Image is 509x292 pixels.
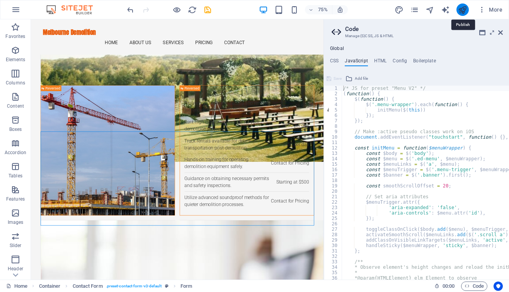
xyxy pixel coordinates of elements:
[188,5,197,14] i: Reload page
[324,189,342,194] div: 20
[324,275,342,281] div: 36
[324,243,342,248] div: 30
[494,282,503,291] button: Usercentrics
[324,259,342,265] div: 33
[448,283,449,289] span: :
[180,282,192,291] span: Click to select. Double-click to edit
[8,266,23,272] p: Header
[126,5,135,14] button: undo
[324,134,342,140] div: 10
[324,129,342,134] div: 9
[39,282,192,291] nav: breadcrumb
[324,199,342,205] div: 22
[324,210,342,216] div: 24
[461,282,487,291] button: Code
[443,282,455,291] span: 00 00
[345,33,487,40] h3: Manage (S)CSS, JS & HTML
[6,57,26,63] p: Elements
[337,6,344,13] i: On resize automatically adjust zoom level to fit chosen device.
[330,58,339,67] h4: CSS
[393,58,407,67] h4: Config
[324,237,342,243] div: 29
[374,58,387,67] h4: HTML
[413,58,436,67] h4: Boilerplate
[324,216,342,221] div: 25
[324,86,342,91] div: 1
[324,167,342,172] div: 16
[203,5,212,14] button: save
[344,74,369,83] button: Add file
[106,282,162,291] span: . preset-contact-form-v3-default
[165,284,169,288] i: This element is a customizable preset
[9,126,22,132] p: Boxes
[126,5,135,14] i: Undo: Change recipient (Ctrl+Z)
[39,282,61,291] span: Click to select. Double-click to edit
[410,5,419,14] button: pages
[324,107,342,113] div: 5
[478,6,502,14] span: More
[305,5,332,14] button: 75%
[324,194,342,199] div: 21
[330,46,344,52] h4: Global
[317,5,329,14] h6: 75%
[324,151,342,156] div: 13
[324,156,342,161] div: 14
[7,103,24,109] p: Content
[324,161,342,167] div: 15
[345,58,368,67] h4: JavaScript
[6,282,27,291] a: Click to cancel selection. Double-click to open Pages
[10,242,22,249] p: Slider
[324,227,342,232] div: 27
[324,172,342,178] div: 17
[324,178,342,183] div: 18
[172,5,181,14] button: Click here to leave preview mode and continue editing
[441,5,450,14] button: text_generator
[6,196,25,202] p: Features
[324,118,342,124] div: 7
[324,140,342,145] div: 11
[8,219,24,225] p: Images
[324,221,342,227] div: 26
[324,248,342,254] div: 31
[324,124,342,129] div: 8
[434,282,455,291] h6: Session time
[203,5,212,14] i: Save (Ctrl+S)
[324,254,342,259] div: 32
[9,173,22,179] p: Tables
[456,3,469,16] button: publish
[395,5,403,14] i: Design (Ctrl+Alt+Y)
[5,149,26,156] p: Accordion
[6,80,25,86] p: Columns
[475,3,506,16] button: More
[441,5,450,14] i: AI Writer
[73,282,103,291] span: Click to select. Double-click to edit
[324,145,342,151] div: 12
[187,5,197,14] button: reload
[5,33,25,40] p: Favorites
[426,5,435,14] button: navigator
[324,91,342,96] div: 2
[324,205,342,210] div: 23
[324,96,342,102] div: 3
[345,26,503,33] h2: Code
[355,74,368,83] span: Add file
[410,5,419,14] i: Pages (Ctrl+Alt+S)
[395,5,404,14] button: design
[324,232,342,237] div: 28
[465,282,484,291] span: Code
[324,265,342,270] div: 34
[324,102,342,107] div: 4
[324,113,342,118] div: 6
[324,270,342,275] div: 35
[324,183,342,189] div: 19
[44,5,102,14] img: Editor Logo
